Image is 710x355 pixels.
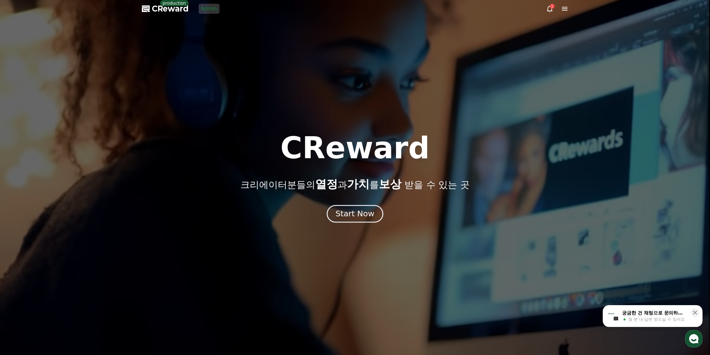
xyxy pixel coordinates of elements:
h1: CReward [280,133,430,163]
a: CReward [142,4,189,14]
a: Admin [199,4,220,14]
a: 설정 [80,198,120,213]
a: 홈 [2,198,41,213]
span: 가치 [347,178,369,190]
p: 크리에이터분들의 과 를 받을 수 있는 곳 [240,178,469,190]
div: 1 [550,4,555,9]
span: 홈 [20,207,23,212]
span: 설정 [96,207,104,212]
button: Start Now [327,205,383,223]
span: 보상 [379,178,401,190]
div: Start Now [336,209,374,219]
a: 대화 [41,198,80,213]
a: Start Now [328,212,382,218]
span: 열정 [315,178,338,190]
span: 대화 [57,207,65,212]
a: 1 [546,5,553,12]
span: CReward [152,4,189,14]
